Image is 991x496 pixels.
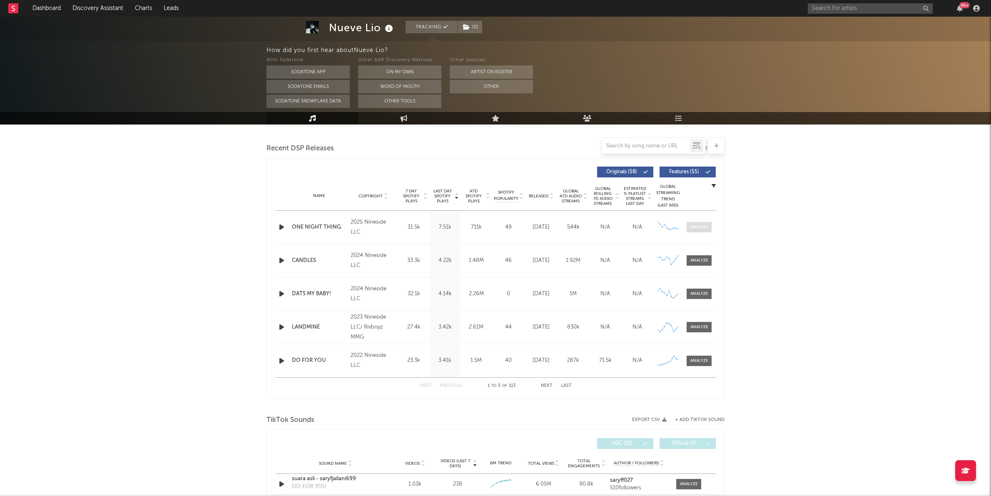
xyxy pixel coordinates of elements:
[597,167,653,177] button: Originals(58)
[614,461,659,466] span: Author / Followers
[660,438,716,449] button: Official(0)
[358,65,441,79] button: On My Own
[559,189,582,204] span: Global ATD Audio Streams
[559,323,587,331] div: 830k
[665,441,703,446] span: Official ( 0 )
[400,356,427,365] div: 23.3k
[329,21,395,35] div: Nueve Lio
[529,194,548,199] span: Released
[524,480,563,489] div: 6.05M
[453,480,462,489] div: 238
[463,356,490,365] div: 1.5M
[400,223,427,232] div: 31.5k
[400,189,422,204] span: 7 Day Spotify Plays
[675,418,725,422] button: + Add TikTok Sound
[559,290,587,298] div: 1M
[591,290,619,298] div: N/A
[292,257,346,265] a: CANDLES
[266,55,350,65] div: With Sodatone
[463,290,490,298] div: 2.26M
[463,323,490,331] div: 2.61M
[527,257,555,265] div: [DATE]
[494,323,523,331] div: 44
[396,480,434,489] div: 1.03k
[405,461,420,466] span: Videos
[541,384,553,388] button: Next
[808,3,933,14] input: Search for artists
[610,478,633,483] strong: saryff027
[527,323,555,331] div: [DATE]
[667,418,725,422] button: + Add TikTok Sound
[559,356,587,365] div: 287k
[351,217,396,237] div: 2025 Nineside LLC
[292,193,346,199] div: Name
[591,186,614,206] span: Global Rolling 7D Audio Streams
[591,223,619,232] div: N/A
[527,290,555,298] div: [DATE]
[358,55,441,65] div: Other A&R Discovery Methods
[292,356,346,365] a: DO FOR YOU
[623,290,651,298] div: N/A
[494,257,523,265] div: 46
[660,167,716,177] button: Features(55)
[440,384,462,388] button: Previous
[292,475,379,483] a: suara asli - saryfjailani699
[591,356,619,365] div: 71.5k
[567,459,601,469] span: Total Engagements
[463,257,490,265] div: 1.48M
[603,169,641,174] span: Originals ( 58 )
[400,290,427,298] div: 32.1k
[502,384,507,388] span: of
[478,381,524,391] div: 1 5 113
[481,460,520,466] div: 6M Trend
[665,169,703,174] span: Features ( 55 )
[597,438,653,449] button: UGC(13)
[458,21,483,33] span: ( 2 )
[491,384,496,388] span: to
[527,356,555,365] div: [DATE]
[527,223,555,232] div: [DATE]
[266,415,314,425] span: TikTok Sounds
[463,223,490,232] div: 711k
[358,80,441,93] button: Word Of Mouth
[266,45,991,55] div: How did you first hear about Nueve Lio ?
[358,95,441,108] button: Other Tools
[292,323,346,331] a: LANDMINE
[400,323,427,331] div: 27.4k
[292,483,326,491] div: DO FOR YOU
[431,189,453,204] span: Last Day Spotify Plays
[623,186,646,206] span: Estimated % Playlist Streams Last Day
[591,257,619,265] div: N/A
[957,5,963,12] button: 99+
[292,290,346,298] a: DATS MY BABY!
[603,441,641,446] span: UGC ( 13 )
[450,55,533,65] div: Other Sources
[494,223,523,232] div: 49
[400,257,427,265] div: 33.3k
[567,480,606,489] div: 90.8k
[266,95,350,108] button: Sodatone Snowflake Data
[438,459,472,469] span: Videos (last 7 days)
[431,356,458,365] div: 3.41k
[463,189,485,204] span: ATD Spotify Plays
[632,417,667,422] button: Export CSV
[494,189,518,202] span: Spotify Popularity
[266,80,350,93] button: Sodatone Emails
[561,384,572,388] button: Last
[431,323,458,331] div: 3.42k
[359,194,383,199] span: Copyright
[528,461,554,466] span: Total Views
[292,223,346,232] a: ONE NIGHT THING
[351,312,396,342] div: 2023 Nineside LLC/ Rivboyz MMG
[655,184,680,209] div: Global Streaming Trend (Last 60D)
[559,257,587,265] div: 1.92M
[450,65,533,79] button: Artist on Roster
[559,223,587,232] div: 544k
[431,223,458,232] div: 7.51k
[623,323,651,331] div: N/A
[450,80,533,93] button: Other
[406,21,458,33] button: Tracking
